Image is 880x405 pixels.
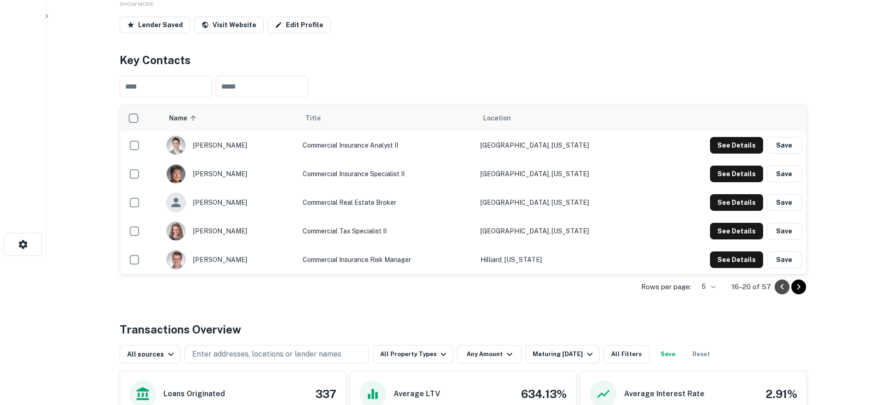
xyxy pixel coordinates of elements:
td: Commercial Real Estate Broker [298,188,476,217]
div: [PERSON_NAME] [166,164,293,184]
div: scrollable content [120,105,807,274]
div: [PERSON_NAME] [166,221,293,241]
button: See Details [710,137,763,154]
div: 5 [695,280,717,293]
iframe: Chat Widget [834,331,880,375]
img: 1718246038916 [167,136,185,155]
button: See Details [710,223,763,239]
button: Go to previous page [775,280,789,294]
td: Hilliard, [US_STATE] [476,245,654,274]
div: [PERSON_NAME] [166,193,293,212]
button: All Property Types [373,345,453,363]
td: Commercial Insurance Specialist II [298,160,476,188]
td: Commercial Insurance Analyst II [298,131,476,160]
button: Save [767,166,802,182]
h6: Loans Originated [164,388,225,399]
h6: Average LTV [394,388,440,399]
a: Edit Profile [267,17,331,33]
h6: Average Interest Rate [624,388,704,399]
button: Go to next page [791,280,806,294]
span: Title [305,113,333,124]
h4: 2.91% [765,386,797,402]
td: [GEOGRAPHIC_DATA], [US_STATE] [476,160,654,188]
th: Name [162,105,297,131]
img: 1576188122733 [167,250,185,269]
p: Enter addresses, locations or lender names [192,349,341,360]
td: [GEOGRAPHIC_DATA], [US_STATE] [476,217,654,245]
button: All sources [120,345,181,363]
div: [PERSON_NAME] [166,136,293,155]
button: See Details [710,251,763,268]
button: Save [767,137,802,154]
a: Visit Website [194,17,264,33]
button: All Filters [603,345,649,363]
span: Name [169,113,199,124]
span: Location [483,113,511,124]
button: Maturing [DATE] [525,345,600,363]
button: Any Amount [457,345,522,363]
td: Commercial Insurance Risk Manager [298,245,476,274]
button: Enter addresses, locations or lender names [184,345,369,363]
img: 1517358257548 [167,165,185,183]
td: [GEOGRAPHIC_DATA], [US_STATE] [476,188,654,217]
h4: 634.13% [521,386,567,402]
h4: 337 [316,386,336,402]
h4: Transactions Overview [120,321,241,338]
td: Commercial Tax Specialist II [298,217,476,245]
button: Save [767,251,802,268]
button: Reset [686,345,716,363]
div: Maturing [DATE] [533,349,595,360]
th: Location [476,105,654,131]
span: SHOW MORE [120,1,154,7]
p: Rows per page: [641,281,691,292]
div: All sources [127,349,176,360]
img: 1684418265767 [167,222,185,240]
button: See Details [710,166,763,182]
div: [PERSON_NAME] [166,250,293,269]
button: Save [767,194,802,211]
h4: Key Contacts [120,52,807,68]
button: Save your search to get updates of matches that match your search criteria. [653,345,683,363]
button: Lender Saved [120,17,190,33]
th: Title [298,105,476,131]
button: Save [767,223,802,239]
button: See Details [710,194,763,211]
p: 16–20 of 57 [732,281,771,292]
td: [GEOGRAPHIC_DATA], [US_STATE] [476,131,654,160]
